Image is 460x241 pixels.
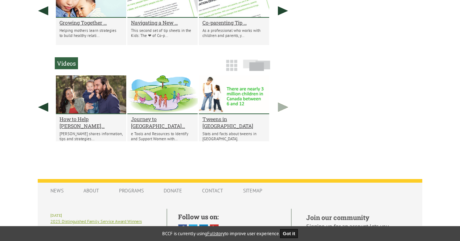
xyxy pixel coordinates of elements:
[50,213,156,218] h6: [DATE]
[127,75,198,141] li: Journey to Perinatal Well Being
[195,184,230,198] a: Contact
[280,229,298,238] button: Got it
[76,184,106,198] a: About
[156,184,189,198] a: Donate
[224,63,239,75] a: Grid View
[202,131,266,141] p: Stats and facts about tweens in [GEOGRAPHIC_DATA].
[202,116,266,129] a: Tweens in [GEOGRAPHIC_DATA]
[178,212,280,221] h5: Follow us on:
[306,213,410,222] h5: Join our community
[43,184,71,198] a: News
[59,131,123,141] p: [PERSON_NAME] shares information, tips and strategies...
[56,75,126,141] li: How to Help Indigenous Dads Be More Positively Involved
[210,224,219,233] img: You Tube
[236,184,270,198] a: Sitemap
[241,63,272,75] a: Slide View
[178,224,187,233] img: Facebook
[131,116,194,129] a: Journey to [GEOGRAPHIC_DATA]...
[207,230,225,237] a: Fullstory
[243,59,270,71] img: slide-icon.png
[202,19,266,26] a: Co-parenting Tip ...
[199,224,208,233] img: Linked In
[59,19,123,26] a: Growing Together ...
[59,28,123,38] p: Helping mothers learn strategies to build healthy relati...
[59,116,123,129] a: How to Help [PERSON_NAME]...
[131,28,194,38] p: This second set of tip sheets in the Kids: The ❤ of Co-p...
[189,224,198,233] img: Twitter
[131,19,194,26] a: Navigating a New ...
[55,57,78,69] h2: Videos
[50,219,142,224] a: 2025 Distinguished Family Service Award Winners
[199,75,269,141] li: Tweens in Canada
[202,28,266,38] p: As a professional who works with children and parents, y...
[112,184,151,198] a: Programs
[131,131,194,141] p: e Tools and Resources to Identify and Support Women with...
[226,60,237,71] img: grid-icon.png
